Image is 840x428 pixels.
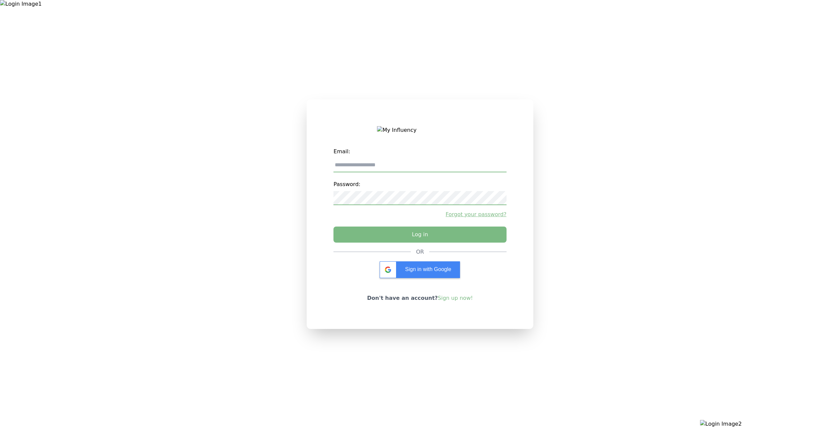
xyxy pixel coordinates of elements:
[380,261,460,278] div: Sign in with Google
[700,420,840,428] img: Login Image2
[333,178,506,191] label: Password:
[438,295,473,301] a: Sign up now!
[333,145,506,158] label: Email:
[405,266,451,272] span: Sign in with Google
[367,294,473,302] p: Don't have an account?
[333,210,506,219] a: Forgot your password?
[416,248,424,256] div: OR
[333,227,506,243] button: Log in
[377,126,463,134] img: My Influency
